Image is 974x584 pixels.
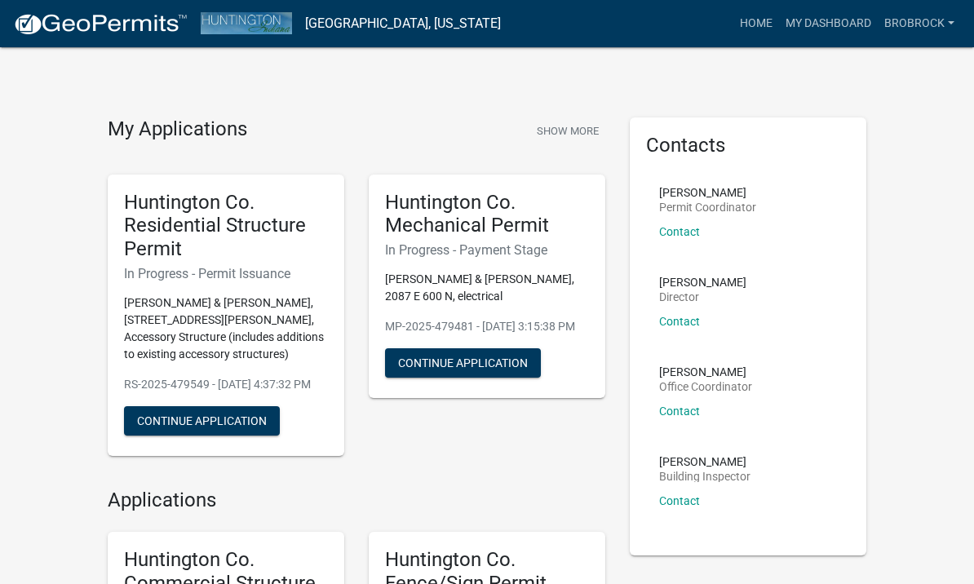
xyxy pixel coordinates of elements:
[646,134,850,157] h5: Contacts
[659,315,700,328] a: Contact
[124,294,328,363] p: [PERSON_NAME] & [PERSON_NAME], [STREET_ADDRESS][PERSON_NAME], Accessory Structure (includes addit...
[659,187,756,198] p: [PERSON_NAME]
[659,225,700,238] a: Contact
[108,489,605,512] h4: Applications
[385,348,541,378] button: Continue Application
[659,277,746,288] p: [PERSON_NAME]
[659,381,752,392] p: Office Coordinator
[385,318,589,335] p: MP-2025-479481 - [DATE] 3:15:38 PM
[124,376,328,393] p: RS-2025-479549 - [DATE] 4:37:32 PM
[659,494,700,507] a: Contact
[108,117,247,142] h4: My Applications
[659,291,746,303] p: Director
[124,191,328,261] h5: Huntington Co. Residential Structure Permit
[124,266,328,281] h6: In Progress - Permit Issuance
[305,10,501,38] a: [GEOGRAPHIC_DATA], [US_STATE]
[659,456,750,467] p: [PERSON_NAME]
[659,366,752,378] p: [PERSON_NAME]
[530,117,605,144] button: Show More
[659,201,756,213] p: Permit Coordinator
[733,8,779,39] a: Home
[779,8,878,39] a: My Dashboard
[659,405,700,418] a: Contact
[201,12,292,34] img: Huntington County, Indiana
[385,191,589,238] h5: Huntington Co. Mechanical Permit
[385,271,589,305] p: [PERSON_NAME] & [PERSON_NAME], 2087 E 600 N, electrical
[124,406,280,436] button: Continue Application
[878,8,961,39] a: brobrock
[659,471,750,482] p: Building Inspector
[385,242,589,258] h6: In Progress - Payment Stage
